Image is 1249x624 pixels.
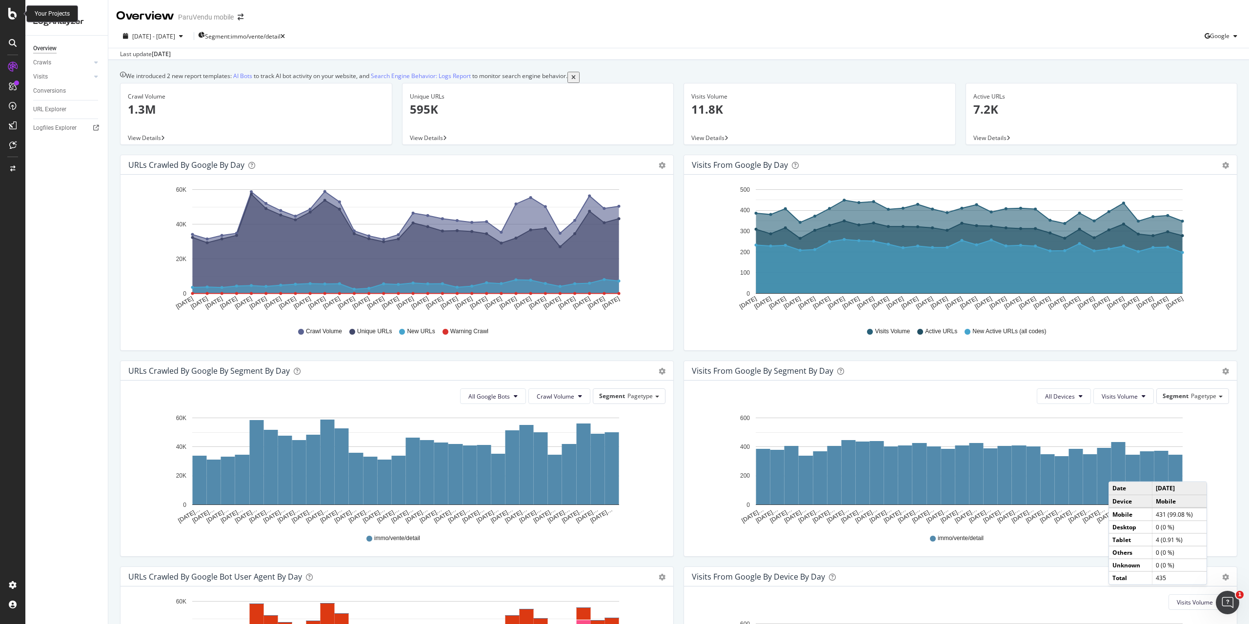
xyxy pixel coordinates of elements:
span: Segment [599,392,625,400]
a: Crawls [33,58,91,68]
text: 400 [740,443,750,450]
text: [DATE] [900,295,920,310]
text: [DATE] [1165,295,1184,310]
p: 1.3M [128,101,384,118]
span: View Details [973,134,1007,142]
td: Desktop [1109,521,1152,533]
button: close banner [567,72,580,83]
td: Date [1109,482,1152,495]
td: Mobile [1109,507,1152,521]
text: [DATE] [263,295,282,310]
text: [DATE] [1121,295,1140,310]
td: Unknown [1109,559,1152,571]
text: 0 [746,502,750,508]
a: URL Explorer [33,104,101,115]
text: 300 [740,228,750,235]
span: Visits Volume [875,327,910,336]
text: 40K [176,221,186,228]
td: 431 (99.08 %) [1152,507,1207,521]
text: [DATE] [513,295,533,310]
text: [DATE] [248,295,268,310]
span: Segment: immo/vente/detail [205,32,281,40]
text: [DATE] [856,295,875,310]
button: Google [1205,28,1241,44]
span: Visits Volume [1177,598,1213,606]
div: ParuVendu mobile [178,12,234,22]
span: Crawl Volume [306,327,342,336]
td: [DATE] [1152,482,1207,495]
text: [DATE] [204,295,224,310]
text: [DATE] [307,295,327,310]
iframe: Intercom live chat [1216,591,1239,614]
button: Segment:immo/vente/detail [198,28,285,44]
button: Visits Volume [1093,388,1154,404]
span: All Devices [1045,392,1075,401]
text: [DATE] [234,295,253,310]
text: [DATE] [797,295,817,310]
text: [DATE] [454,295,474,310]
div: gear [1222,368,1229,375]
td: Tablet [1109,533,1152,546]
text: [DATE] [395,295,415,310]
span: Visits Volume [1102,392,1138,401]
text: 200 [740,249,750,256]
div: We introduced 2 new report templates: to track AI bot activity on your website, and to monitor se... [126,72,567,83]
text: [DATE] [410,295,430,310]
div: Visits Volume [691,92,948,101]
span: Unique URLs [357,327,392,336]
text: [DATE] [219,295,239,310]
div: info banner [120,72,1237,83]
text: [DATE] [1135,295,1155,310]
text: [DATE] [351,295,371,310]
div: URLs Crawled by Google bot User Agent By Day [128,572,302,582]
button: All Google Bots [460,388,526,404]
p: 11.8K [691,101,948,118]
text: 600 [740,415,750,422]
text: [DATE] [190,295,209,310]
text: [DATE] [826,295,846,310]
div: gear [659,162,665,169]
span: Pagetype [1191,392,1216,400]
svg: A chart. [128,182,662,318]
span: New Active URLs (all codes) [972,327,1046,336]
text: 0 [746,290,750,297]
td: Device [1109,495,1152,508]
text: [DATE] [175,295,194,310]
div: Overview [116,8,174,24]
td: Total [1109,572,1152,584]
td: 0 (0 %) [1152,546,1207,559]
text: [DATE] [1032,295,1052,310]
text: [DATE] [440,295,459,310]
text: [DATE] [1106,295,1126,310]
text: [DATE] [1091,295,1111,310]
span: View Details [691,134,725,142]
td: 4 (0.91 %) [1152,533,1207,546]
text: [DATE] [337,295,356,310]
a: Conversions [33,86,101,96]
span: immo/vente/detail [938,534,984,543]
td: Mobile [1152,495,1207,508]
div: gear [1222,162,1229,169]
text: [DATE] [753,295,773,310]
span: [DATE] - [DATE] [132,32,175,40]
div: Visits from Google By Segment By Day [692,366,833,376]
div: Logfiles Explorer [33,123,77,133]
span: 1 [1236,591,1244,599]
text: 20K [176,473,186,480]
div: URL Explorer [33,104,66,115]
text: 400 [740,207,750,214]
span: Warning Crawl [450,327,488,336]
span: View Details [410,134,443,142]
svg: A chart. [692,412,1226,525]
text: [DATE] [974,295,993,310]
span: New URLs [407,327,435,336]
div: A chart. [128,412,662,525]
text: [DATE] [425,295,444,310]
p: 7.2K [973,101,1230,118]
button: [DATE] - [DATE] [116,32,190,41]
text: 60K [176,415,186,422]
div: A chart. [692,182,1226,318]
text: 40K [176,443,186,450]
text: [DATE] [1062,295,1081,310]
